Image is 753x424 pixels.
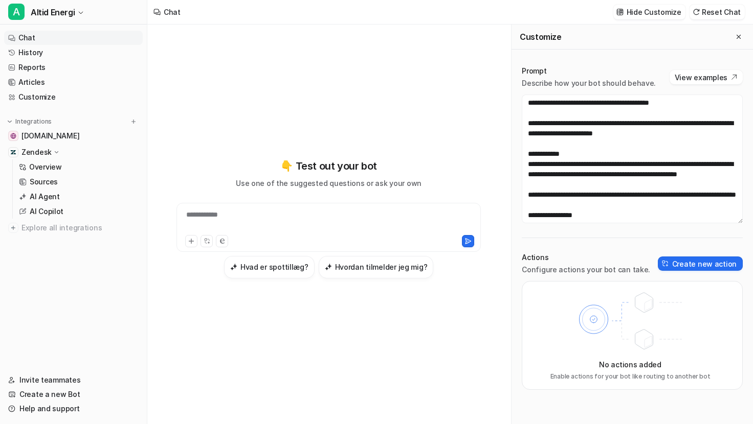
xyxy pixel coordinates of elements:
img: altidenergi.dk [10,133,16,139]
img: Hvad er spottillæg? [230,263,237,271]
p: Prompt [522,66,656,76]
button: Reset Chat [690,5,745,19]
p: Integrations [15,117,52,126]
a: Articles [4,75,143,89]
p: Use one of the suggested questions or ask your own [236,178,422,189]
h3: Hvad er spottillæg? [240,262,308,272]
a: Customize [4,90,143,104]
button: Integrations [4,116,55,127]
p: 👇 Test out your bot [280,158,376,174]
span: Explore all integrations [21,220,139,236]
p: Configure actions your bot can take. [522,265,650,275]
img: Zendesk [10,149,16,155]
a: Sources [15,175,143,189]
a: Overview [15,160,143,174]
a: Help and support [4,402,143,416]
a: AI Copilot [15,204,143,219]
a: AI Agent [15,190,143,204]
p: Describe how your bot should behave. [522,78,656,88]
a: Create a new Bot [4,387,143,402]
button: Hvordan tilmelder jeg mig?Hvordan tilmelder jeg mig? [319,256,434,278]
span: [DOMAIN_NAME] [21,131,79,141]
button: Hide Customize [613,5,685,19]
a: Invite teammates [4,373,143,387]
p: Hide Customize [627,7,681,17]
a: Chat [4,31,143,45]
a: altidenergi.dk[DOMAIN_NAME] [4,129,143,143]
button: Hvad er spottillæg?Hvad er spottillæg? [224,256,315,278]
button: Close flyout [733,31,745,43]
p: Sources [30,177,58,187]
img: expand menu [6,118,13,125]
div: Chat [164,7,181,17]
img: explore all integrations [8,223,18,233]
img: create-action-icon.svg [662,260,669,267]
p: Overview [29,162,62,172]
p: No actions added [599,359,661,370]
a: Reports [4,60,143,75]
p: Zendesk [21,147,52,157]
p: Actions [522,252,650,263]
button: View examples [670,70,743,84]
span: Altid Energi [31,5,75,19]
p: AI Agent [30,192,60,202]
p: Enable actions for your bot like routing to another bot [550,372,711,381]
p: AI Copilot [30,206,63,217]
h2: Customize [520,32,561,42]
img: Hvordan tilmelder jeg mig? [325,263,332,271]
button: Create new action [658,256,743,271]
a: Explore all integrations [4,221,143,235]
img: customize [616,8,624,16]
span: A [8,4,25,20]
h3: Hvordan tilmelder jeg mig? [335,262,428,272]
img: menu_add.svg [130,118,137,125]
a: History [4,45,143,60]
img: reset [693,8,700,16]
